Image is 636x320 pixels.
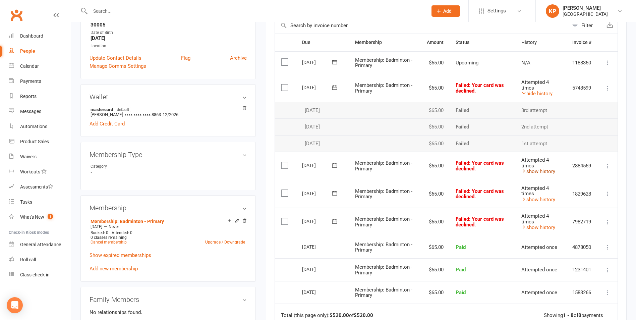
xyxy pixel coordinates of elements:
a: Tasks [9,195,71,210]
td: 5748599 [566,74,597,102]
p: No relationships found. [90,308,247,316]
td: 1829628 [566,180,597,208]
strong: mastercard [91,107,243,112]
div: Tasks [20,199,32,205]
span: 0 classes remaining [91,235,127,240]
div: Assessments [20,184,53,190]
div: [PERSON_NAME] [563,5,608,11]
span: xxxx xxxx xxxx 8863 [124,112,161,117]
div: [DATE] [302,160,333,170]
strong: 1 - 8 [563,312,574,318]
span: Never [109,224,119,229]
a: show history [521,224,555,230]
span: [DATE] [91,224,102,229]
span: Failed [456,188,504,200]
div: KP [546,4,559,18]
span: Add [443,8,452,14]
strong: $520.00 [330,312,349,318]
div: [GEOGRAPHIC_DATA] [563,11,608,17]
a: Show expired memberships [90,252,151,258]
div: [DATE] [302,188,333,199]
td: $65.00 [421,152,450,180]
span: : Your card was declined. [456,82,504,94]
td: 1st attempt [515,135,566,152]
td: 2nd attempt [515,118,566,135]
span: Attempted 4 times [521,185,549,197]
td: $65.00 [421,118,450,135]
td: 1231401 [566,258,597,281]
a: Waivers [9,149,71,164]
span: Booked: 0 [91,230,108,235]
span: Failed [456,82,504,94]
td: $65.00 [421,208,450,236]
a: Archive [230,54,247,62]
div: [DATE] [302,141,343,147]
span: Attended: 0 [112,230,132,235]
span: : Your card was declined. [456,160,504,172]
td: $65.00 [421,51,450,74]
span: Attempted 4 times [521,213,549,225]
span: Paid [456,289,466,296]
span: 12/2026 [163,112,178,117]
a: show history [521,168,555,174]
td: 7982719 [566,208,597,236]
button: Filter [569,17,602,34]
span: Upcoming [456,60,478,66]
td: $65.00 [421,236,450,259]
div: Class check-in [20,272,50,277]
strong: $520.00 [354,312,373,318]
span: 1 [48,214,53,219]
div: Workouts [20,169,40,174]
span: Membership: Badminton - Primary [355,160,412,172]
div: What's New [20,214,44,220]
span: Attempted once [521,267,557,273]
a: Payments [9,74,71,89]
span: Membership: Badminton - Primary [355,287,412,299]
span: Failed [456,216,504,228]
div: Calendar [20,63,39,69]
span: Membership: Badminton - Primary [355,188,412,200]
div: Messages [20,109,41,114]
a: Membership: Badminton - Primary [91,219,164,224]
span: Settings [487,3,506,18]
span: Attempted 4 times [521,79,549,91]
div: [DATE] [302,264,333,274]
th: Status [450,34,515,51]
div: [DATE] [302,57,333,67]
div: [DATE] [302,108,343,113]
th: Amount [421,34,450,51]
div: Reports [20,94,37,99]
a: Reports [9,89,71,104]
span: N/A [521,60,530,66]
span: Paid [456,267,466,273]
td: $65.00 [421,102,450,119]
h3: Wallet [90,93,247,101]
a: show history [521,197,555,203]
a: Calendar [9,59,71,74]
td: 1583266 [566,281,597,304]
strong: - [91,170,247,176]
button: Add [431,5,460,17]
a: Flag [181,54,190,62]
a: Cancel membership [91,240,127,245]
div: Showing of payments [544,313,603,318]
div: Total (this page only): of [281,313,373,318]
div: Open Intercom Messenger [7,297,23,313]
div: Product Sales [20,139,49,144]
h3: Membership [90,204,247,212]
div: Roll call [20,257,36,262]
a: Upgrade / Downgrade [205,240,245,245]
a: Clubworx [8,7,25,23]
a: Manage Comms Settings [90,62,146,70]
span: Paid [456,244,466,250]
a: Update Contact Details [90,54,141,62]
td: 2884559 [566,152,597,180]
span: Attempted once [521,289,557,296]
a: Roll call [9,252,71,267]
td: $65.00 [421,258,450,281]
a: People [9,44,71,59]
span: Membership: Badminton - Primary [355,242,412,253]
td: Failed [450,118,515,135]
span: Membership: Badminton - Primary [355,264,412,276]
div: Waivers [20,154,37,159]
